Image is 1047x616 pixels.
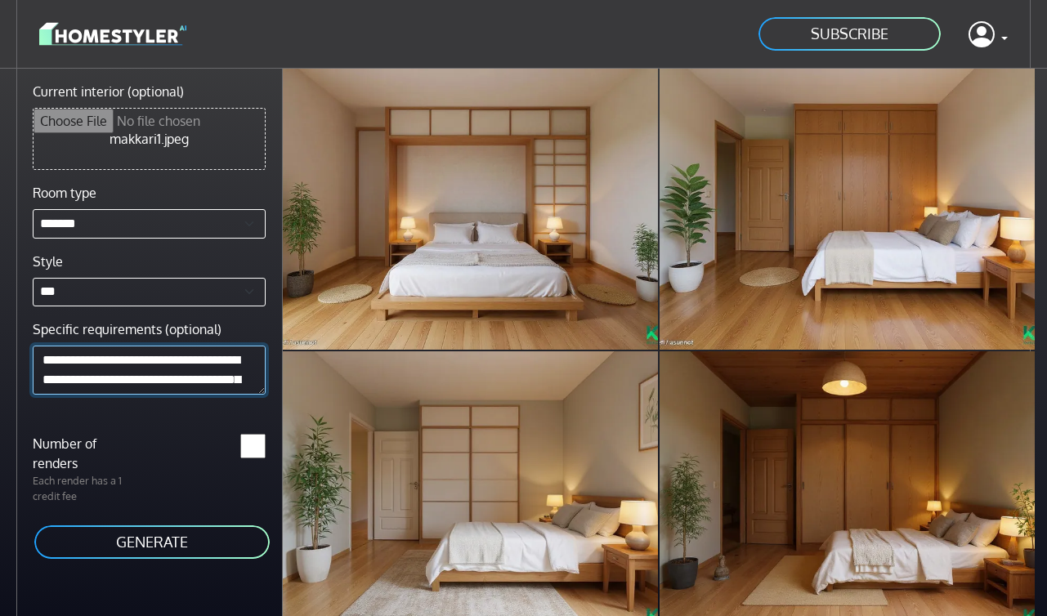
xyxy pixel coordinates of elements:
[33,183,96,203] label: Room type
[23,434,149,473] label: Number of renders
[39,20,186,48] img: logo-3de290ba35641baa71223ecac5eacb59cb85b4c7fdf211dc9aaecaaee71ea2f8.svg
[33,252,63,271] label: Style
[33,524,271,560] button: GENERATE
[33,319,221,339] label: Specific requirements (optional)
[757,16,942,52] a: SUBSCRIBE
[23,473,149,504] p: Each render has a 1 credit fee
[33,82,184,101] label: Current interior (optional)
